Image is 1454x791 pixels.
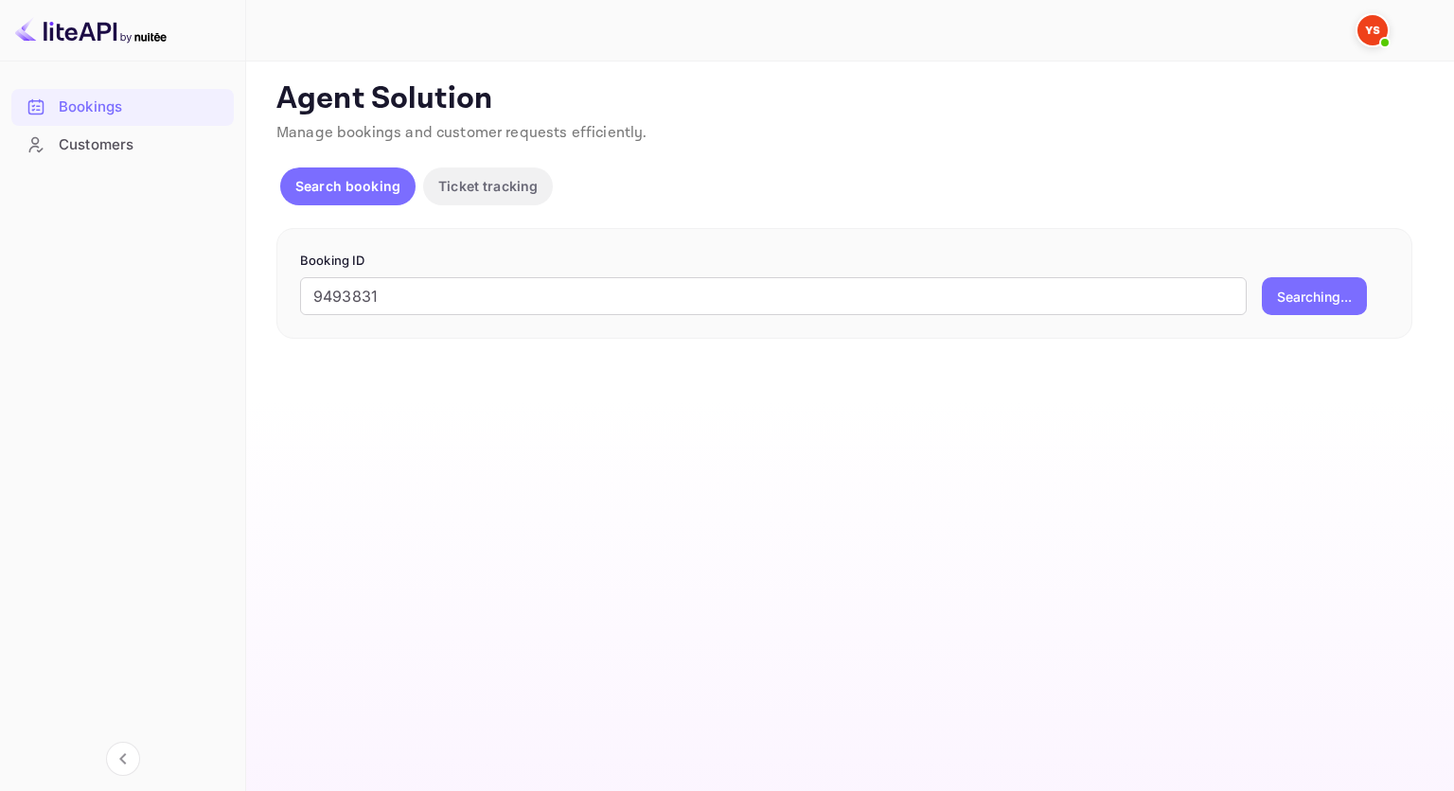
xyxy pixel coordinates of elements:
[106,742,140,776] button: Collapse navigation
[59,134,224,156] div: Customers
[295,176,400,196] p: Search booking
[11,89,234,126] div: Bookings
[276,80,1420,118] p: Agent Solution
[11,89,234,124] a: Bookings
[11,127,234,164] div: Customers
[300,252,1389,271] p: Booking ID
[1262,277,1367,315] button: Searching...
[59,97,224,118] div: Bookings
[11,127,234,162] a: Customers
[15,15,167,45] img: LiteAPI logo
[276,123,647,143] span: Manage bookings and customer requests efficiently.
[300,277,1247,315] input: Enter Booking ID (e.g., 63782194)
[438,176,538,196] p: Ticket tracking
[1357,15,1388,45] img: Yandex Support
